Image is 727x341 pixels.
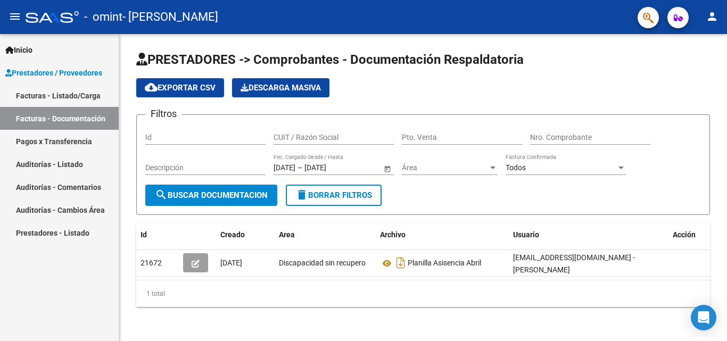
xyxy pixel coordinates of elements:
[295,188,308,201] mat-icon: delete
[513,230,539,239] span: Usuario
[275,223,376,246] datatable-header-cell: Area
[216,223,275,246] datatable-header-cell: Creado
[513,253,635,274] span: [EMAIL_ADDRESS][DOMAIN_NAME] - [PERSON_NAME]
[145,106,182,121] h3: Filtros
[673,230,696,239] span: Acción
[279,230,295,239] span: Area
[84,5,122,29] span: - omint
[668,223,722,246] datatable-header-cell: Acción
[394,254,408,271] i: Descargar documento
[241,83,321,93] span: Descarga Masiva
[9,10,21,23] mat-icon: menu
[509,223,668,246] datatable-header-cell: Usuario
[5,44,32,56] span: Inicio
[232,78,329,97] button: Descarga Masiva
[136,223,179,246] datatable-header-cell: Id
[506,163,526,172] span: Todos
[295,190,372,200] span: Borrar Filtros
[304,163,357,172] input: Fecha fin
[5,67,102,79] span: Prestadores / Proveedores
[145,81,158,94] mat-icon: cloud_download
[286,185,382,206] button: Borrar Filtros
[136,52,524,67] span: PRESTADORES -> Comprobantes - Documentación Respaldatoria
[136,280,710,307] div: 1 total
[279,259,366,267] span: Discapacidad sin recupero
[141,230,147,239] span: Id
[408,259,481,268] span: Planilla Asisencia Abril
[145,185,277,206] button: Buscar Documentacion
[706,10,718,23] mat-icon: person
[274,163,295,172] input: Fecha inicio
[402,163,488,172] span: Área
[220,230,245,239] span: Creado
[141,259,162,267] span: 21672
[691,305,716,330] div: Open Intercom Messenger
[220,259,242,267] span: [DATE]
[155,188,168,201] mat-icon: search
[376,223,509,246] datatable-header-cell: Archivo
[155,190,268,200] span: Buscar Documentacion
[122,5,218,29] span: - [PERSON_NAME]
[232,78,329,97] app-download-masive: Descarga masiva de comprobantes (adjuntos)
[298,163,302,172] span: –
[382,163,393,174] button: Open calendar
[145,83,216,93] span: Exportar CSV
[136,78,224,97] button: Exportar CSV
[380,230,406,239] span: Archivo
